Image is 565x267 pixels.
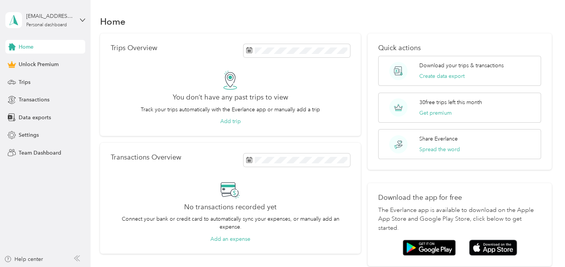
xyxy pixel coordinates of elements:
p: 30 free trips left this month [419,98,482,106]
img: Google play [403,240,456,256]
span: Settings [19,131,39,139]
p: Transactions Overview [111,153,181,161]
p: Connect your bank or credit card to automatically sync your expenses, or manually add an expense. [111,215,350,231]
button: Create data export [419,72,465,80]
p: The Everlance app is available to download on the Apple App Store and Google Play Store, click be... [378,206,541,233]
div: [EMAIL_ADDRESS][DOMAIN_NAME] [26,12,74,20]
span: Data exports [19,114,51,122]
h2: You don’t have any past trips to view [173,93,288,101]
h2: No transactions recorded yet [184,203,277,211]
p: Track your trips automatically with the Everlance app or manually add a trip [141,106,320,114]
span: Trips [19,78,30,86]
span: Home [19,43,33,51]
iframe: Everlance-gr Chat Button Frame [522,224,565,267]
p: Download your trips & transactions [419,62,504,70]
button: Add trip [220,117,240,125]
p: Download the app for free [378,194,541,202]
button: Spread the word [419,145,460,153]
img: App store [469,240,517,256]
button: Get premium [419,109,452,117]
p: Quick actions [378,44,541,52]
span: Unlock Premium [19,60,59,68]
h1: Home [100,17,126,25]
div: Personal dashboard [26,23,67,27]
span: Transactions [19,96,49,104]
p: Trips Overview [111,44,157,52]
button: Add an expense [210,235,250,243]
button: Help center [4,255,43,263]
span: Team Dashboard [19,149,61,157]
p: Share Everlance [419,135,458,143]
